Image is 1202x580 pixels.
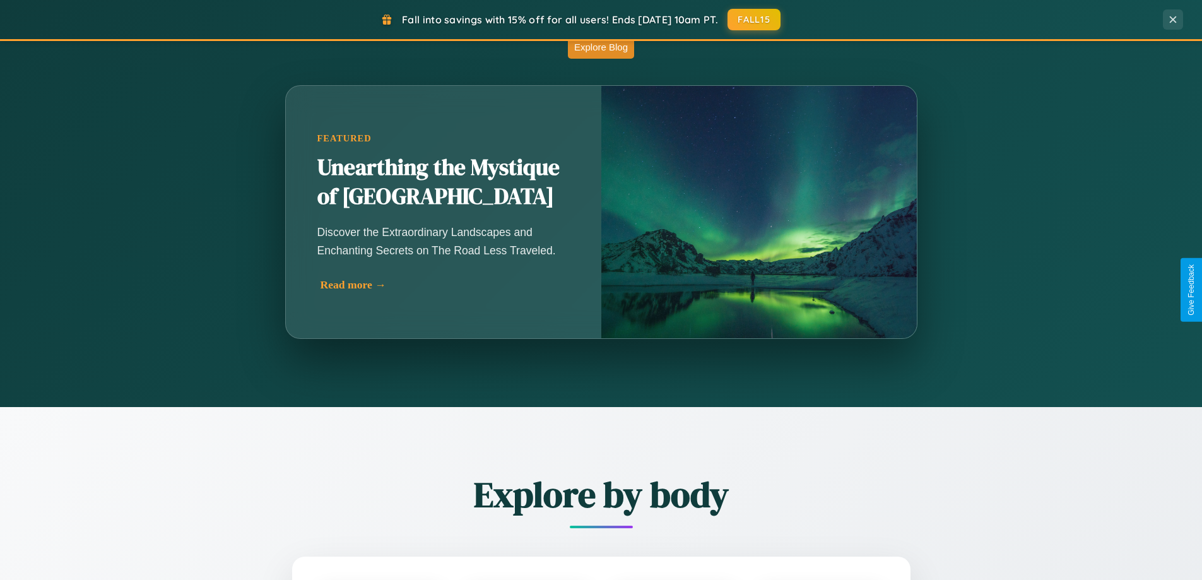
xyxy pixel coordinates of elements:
[402,13,718,26] span: Fall into savings with 15% off for all users! Ends [DATE] 10am PT.
[1187,264,1196,316] div: Give Feedback
[317,223,570,259] p: Discover the Extraordinary Landscapes and Enchanting Secrets on The Road Less Traveled.
[321,278,573,292] div: Read more →
[317,133,570,144] div: Featured
[317,153,570,211] h2: Unearthing the Mystique of [GEOGRAPHIC_DATA]
[568,35,634,59] button: Explore Blog
[223,470,980,519] h2: Explore by body
[728,9,781,30] button: FALL15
